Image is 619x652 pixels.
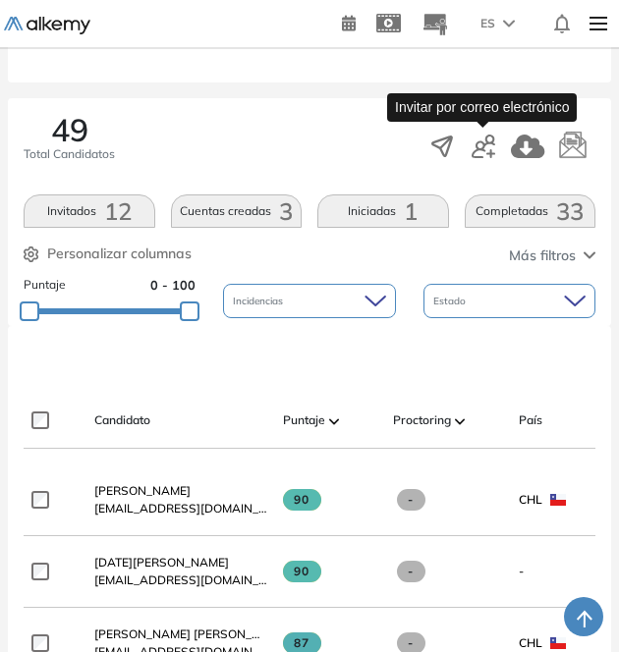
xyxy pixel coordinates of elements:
[519,634,542,652] span: CHL
[465,194,596,228] button: Completadas33
[171,194,303,228] button: Cuentas creadas3
[397,561,425,582] span: -
[455,418,465,424] img: [missing "en.ARROW_ALT" translation]
[94,483,191,498] span: [PERSON_NAME]
[283,489,321,511] span: 90
[51,114,88,145] span: 49
[94,482,267,500] a: [PERSON_NAME]
[94,554,267,571] a: [DATE][PERSON_NAME]
[503,20,515,27] img: arrow
[94,626,290,641] span: [PERSON_NAME] [PERSON_NAME]
[423,284,595,318] div: Estado
[509,245,595,266] button: Más filtros
[283,561,321,582] span: 90
[397,489,425,511] span: -
[94,411,150,429] span: Candidato
[4,17,90,34] img: Logo
[387,93,577,122] div: Invitar por correo electrónico
[150,276,196,295] span: 0 - 100
[47,244,192,264] span: Personalizar columnas
[550,494,566,506] img: CHL
[24,145,115,163] span: Total Candidatos
[24,194,155,228] button: Invitados12
[283,411,325,429] span: Puntaje
[94,571,267,589] span: [EMAIL_ADDRESS][DOMAIN_NAME]
[94,555,229,570] span: [DATE][PERSON_NAME]
[223,284,395,318] div: Incidencias
[94,500,267,517] span: [EMAIL_ADDRESS][DOMAIN_NAME]
[582,4,615,43] img: Menu
[550,637,566,649] img: CHL
[519,411,542,429] span: País
[433,294,470,308] span: Estado
[509,245,576,266] span: Más filtros
[24,244,192,264] button: Personalizar columnas
[233,294,287,308] span: Incidencias
[519,491,542,509] span: CHL
[480,15,495,32] span: ES
[393,411,451,429] span: Proctoring
[317,194,449,228] button: Iniciadas1
[519,563,524,580] span: -
[24,276,66,295] span: Puntaje
[329,418,339,424] img: [missing "en.ARROW_ALT" translation]
[94,625,267,643] a: [PERSON_NAME] [PERSON_NAME]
